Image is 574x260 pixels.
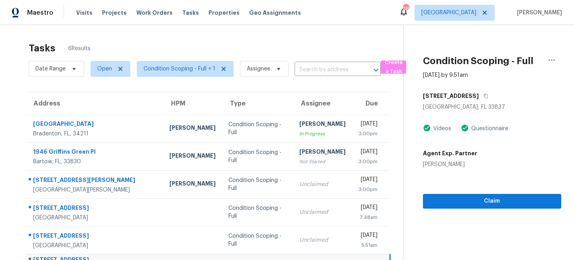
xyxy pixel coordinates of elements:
th: HPM [163,92,222,115]
div: [GEOGRAPHIC_DATA], FL 33837 [423,103,561,111]
div: In Progress [299,130,346,138]
div: [STREET_ADDRESS] [33,232,157,242]
h5: Agent Exp. Partner [423,149,477,157]
div: Condition Scoping - Full [228,121,287,137]
div: [DATE] [358,231,377,241]
div: 7:48am [358,213,377,221]
span: [PERSON_NAME] [514,9,562,17]
div: 1946 Griffins Green Pl [33,148,157,158]
div: [DATE] [358,203,377,213]
div: Condition Scoping - Full [228,204,287,220]
input: Search by address [295,64,358,76]
div: [DATE] [358,148,377,158]
h5: [STREET_ADDRESS] [423,92,479,100]
div: 3:00pm [358,158,377,166]
div: Unclaimed [299,208,346,216]
span: Visits [76,9,92,17]
div: [GEOGRAPHIC_DATA] [33,242,157,250]
div: Unclaimed [299,180,346,188]
span: [GEOGRAPHIC_DATA] [421,9,476,17]
div: [PERSON_NAME] [169,124,216,134]
h2: Condition Scoping - Full [423,57,533,65]
th: Address [26,92,163,115]
div: Bradenton, FL, 34211 [33,130,157,138]
th: Assignee [293,92,352,115]
span: Claim [429,196,555,206]
span: Condition Scoping - Full + 1 [143,65,215,73]
div: Condition Scoping - Full [228,149,287,164]
button: Open [370,65,381,76]
span: Maestro [27,9,53,17]
div: Condition Scoping - Full [228,232,287,248]
div: [GEOGRAPHIC_DATA][PERSON_NAME] [33,186,157,194]
span: Date Range [35,65,66,73]
div: [DATE] [358,120,377,130]
div: [STREET_ADDRESS] [33,204,157,214]
div: [DATE] [358,176,377,186]
div: [STREET_ADDRESS][PERSON_NAME] [33,176,157,186]
div: Bartow, FL, 33830 [33,158,157,166]
button: Copy Address [479,89,489,103]
span: Assignee [247,65,270,73]
div: Questionnaire [469,125,508,133]
div: Not Started [299,158,346,166]
div: [PERSON_NAME] [169,180,216,190]
img: Artifact Present Icon [423,124,431,132]
th: Due [352,92,390,115]
th: Type [222,92,293,115]
span: Properties [208,9,240,17]
div: [DATE] by 9:51am [423,71,468,79]
div: [PERSON_NAME] [169,152,216,162]
div: Videos [431,125,451,133]
div: [PERSON_NAME] [423,160,477,168]
span: Geo Assignments [249,9,301,17]
span: Open [97,65,112,73]
div: [GEOGRAPHIC_DATA] [33,120,157,130]
span: Create a Task [385,58,402,76]
span: Work Orders [136,9,173,17]
button: Claim [423,194,561,209]
span: Projects [102,9,127,17]
div: 9:51am [358,241,377,249]
div: 3:00pm [358,186,377,194]
img: Artifact Present Icon [461,124,469,132]
div: [PERSON_NAME] [299,120,346,130]
div: [GEOGRAPHIC_DATA] [33,214,157,222]
button: Create a Task [381,61,406,74]
span: Tasks [182,10,199,16]
div: Condition Scoping - Full [228,176,287,192]
div: Unclaimed [299,236,346,244]
h2: Tasks [29,44,55,52]
span: 6 Results [68,45,90,53]
div: 3:00pm [358,130,377,138]
div: [PERSON_NAME] [299,148,346,158]
div: 38 [403,5,409,13]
